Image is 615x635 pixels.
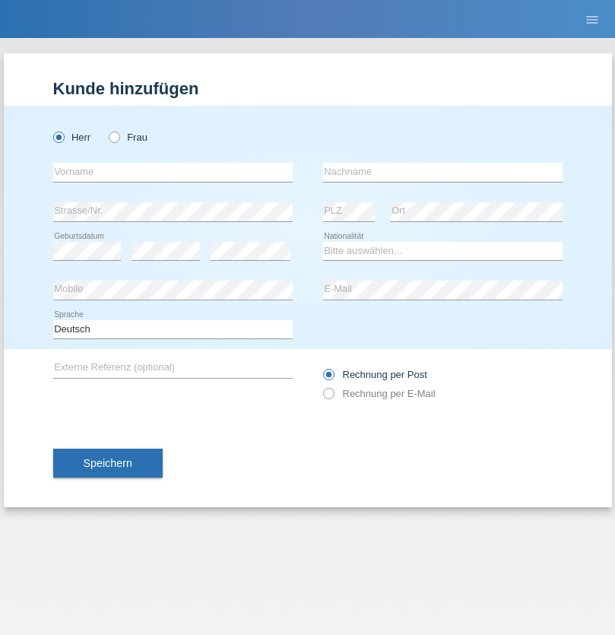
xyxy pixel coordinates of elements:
[585,12,600,27] i: menu
[53,79,563,98] h1: Kunde hinzufügen
[577,14,607,24] a: menu
[53,132,63,141] input: Herr
[84,457,132,469] span: Speichern
[53,132,91,143] label: Herr
[109,132,119,141] input: Frau
[323,369,333,388] input: Rechnung per Post
[323,369,427,380] label: Rechnung per Post
[53,449,163,478] button: Speichern
[323,388,436,399] label: Rechnung per E-Mail
[323,388,333,407] input: Rechnung per E-Mail
[109,132,147,143] label: Frau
